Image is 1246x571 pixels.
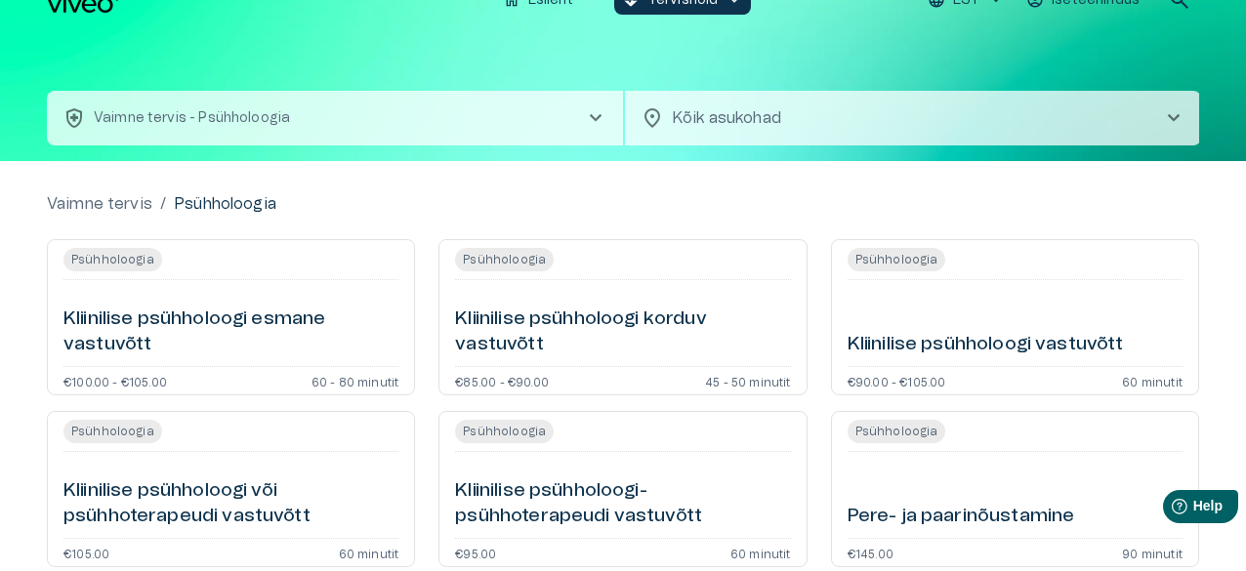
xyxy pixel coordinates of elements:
[1122,375,1183,387] p: 60 minutit
[672,106,1131,130] p: Kõik asukohad
[63,306,398,358] h6: Kliinilise psühholoogi esmane vastuvõtt
[1094,482,1246,537] iframe: Help widget launcher
[831,411,1199,567] a: Open service booking details
[455,375,549,387] p: €85.00 - €90.00
[584,106,607,130] span: chevron_right
[62,106,86,130] span: health_and_safety
[160,192,166,216] p: /
[63,547,109,558] p: €105.00
[1122,547,1183,558] p: 90 minutit
[455,478,790,530] h6: Kliinilise psühholoogi-psühhoterapeudi vastuvõtt
[730,547,791,558] p: 60 minutit
[63,423,162,440] span: Psühholoogia
[63,375,167,387] p: €100.00 - €105.00
[438,411,807,567] a: Open service booking details
[94,108,290,129] p: Vaimne tervis - Psühholoogia
[831,239,1199,395] a: Open service booking details
[174,192,276,216] p: Psühholoogia
[455,423,554,440] span: Psühholoogia
[848,504,1075,530] h6: Pere- ja paarinõustamine
[63,251,162,268] span: Psühholoogia
[848,375,946,387] p: €90.00 - €105.00
[1162,106,1185,130] span: chevron_right
[455,306,790,358] h6: Kliinilise psühholoogi korduv vastuvõtt
[848,251,946,268] span: Psühholoogia
[455,547,496,558] p: €95.00
[848,332,1124,358] h6: Kliinilise psühholoogi vastuvõtt
[848,423,946,440] span: Psühholoogia
[848,547,893,558] p: €145.00
[339,547,399,558] p: 60 minutit
[641,106,664,130] span: location_on
[47,91,623,145] button: health_and_safetyVaimne tervis - Psühholoogiachevron_right
[47,411,415,567] a: Open service booking details
[455,251,554,268] span: Psühholoogia
[47,192,152,216] a: Vaimne tervis
[63,478,398,530] h6: Kliinilise psühholoogi või psühhoterapeudi vastuvõtt
[311,375,399,387] p: 60 - 80 minutit
[705,375,791,387] p: 45 - 50 minutit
